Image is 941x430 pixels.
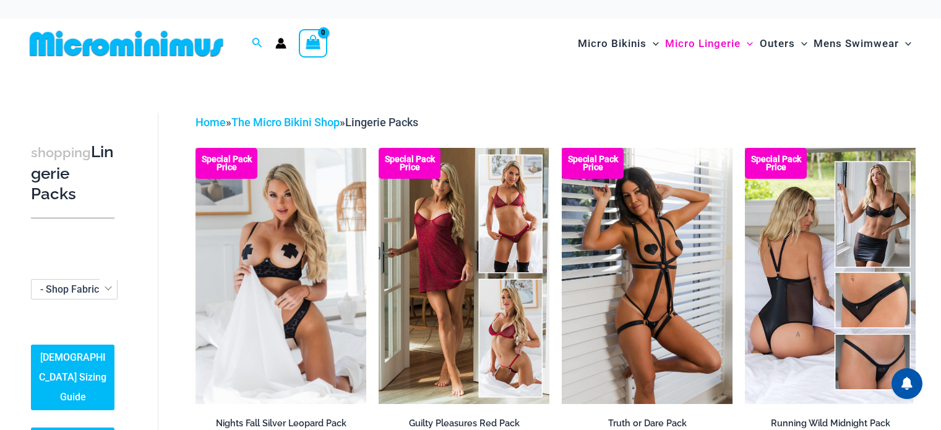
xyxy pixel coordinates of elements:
a: The Micro Bikini Shop [231,116,340,129]
b: Special Pack Price [379,155,440,171]
a: Micro LingerieMenu ToggleMenu Toggle [662,25,756,62]
h3: Lingerie Packs [31,142,114,205]
span: Mens Swimwear [814,28,899,59]
a: OutersMenu ToggleMenu Toggle [757,25,810,62]
img: All Styles (1) [745,148,916,404]
h2: Guilty Pleasures Red Pack [379,418,549,429]
h2: Truth or Dare Pack [562,418,733,429]
span: » » [196,116,418,129]
img: Truth or Dare Black 1905 Bodysuit 611 Micro 07 [562,148,733,404]
span: Outers [760,28,795,59]
span: - Shop Fabric Type [40,283,123,295]
a: Mens SwimwearMenu ToggleMenu Toggle [810,25,914,62]
h2: Nights Fall Silver Leopard Pack [196,418,366,429]
a: Account icon link [275,38,286,49]
span: Micro Lingerie [665,28,741,59]
span: Micro Bikinis [578,28,647,59]
b: Special Pack Price [745,155,807,171]
span: Menu Toggle [741,28,753,59]
span: Lingerie Packs [345,116,418,129]
nav: Site Navigation [573,23,916,64]
a: Truth or Dare Black 1905 Bodysuit 611 Micro 07 Truth or Dare Black 1905 Bodysuit 611 Micro 06Trut... [562,148,733,404]
span: shopping [31,145,91,160]
a: [DEMOGRAPHIC_DATA] Sizing Guide [31,345,114,410]
a: All Styles (1) Running Wild Midnight 1052 Top 6512 Bottom 04Running Wild Midnight 1052 Top 6512 B... [745,148,916,404]
b: Special Pack Price [562,155,624,171]
a: Home [196,116,226,129]
img: Nights Fall Silver Leopard 1036 Bra 6046 Thong 09v2 [196,148,366,404]
span: Menu Toggle [795,28,807,59]
a: View Shopping Cart, empty [299,29,327,58]
span: - Shop Fabric Type [32,280,117,299]
span: - Shop Fabric Type [31,279,118,299]
a: Nights Fall Silver Leopard 1036 Bra 6046 Thong 09v2 Nights Fall Silver Leopard 1036 Bra 6046 Thon... [196,148,366,404]
span: Menu Toggle [899,28,911,59]
h2: Running Wild Midnight Pack [745,418,916,429]
a: Micro BikinisMenu ToggleMenu Toggle [575,25,662,62]
a: Guilty Pleasures Red Collection Pack F Guilty Pleasures Red Collection Pack BGuilty Pleasures Red... [379,148,549,404]
span: Menu Toggle [647,28,659,59]
img: MM SHOP LOGO FLAT [25,30,228,58]
b: Special Pack Price [196,155,257,171]
a: Search icon link [252,36,263,51]
img: Guilty Pleasures Red Collection Pack F [379,148,549,404]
